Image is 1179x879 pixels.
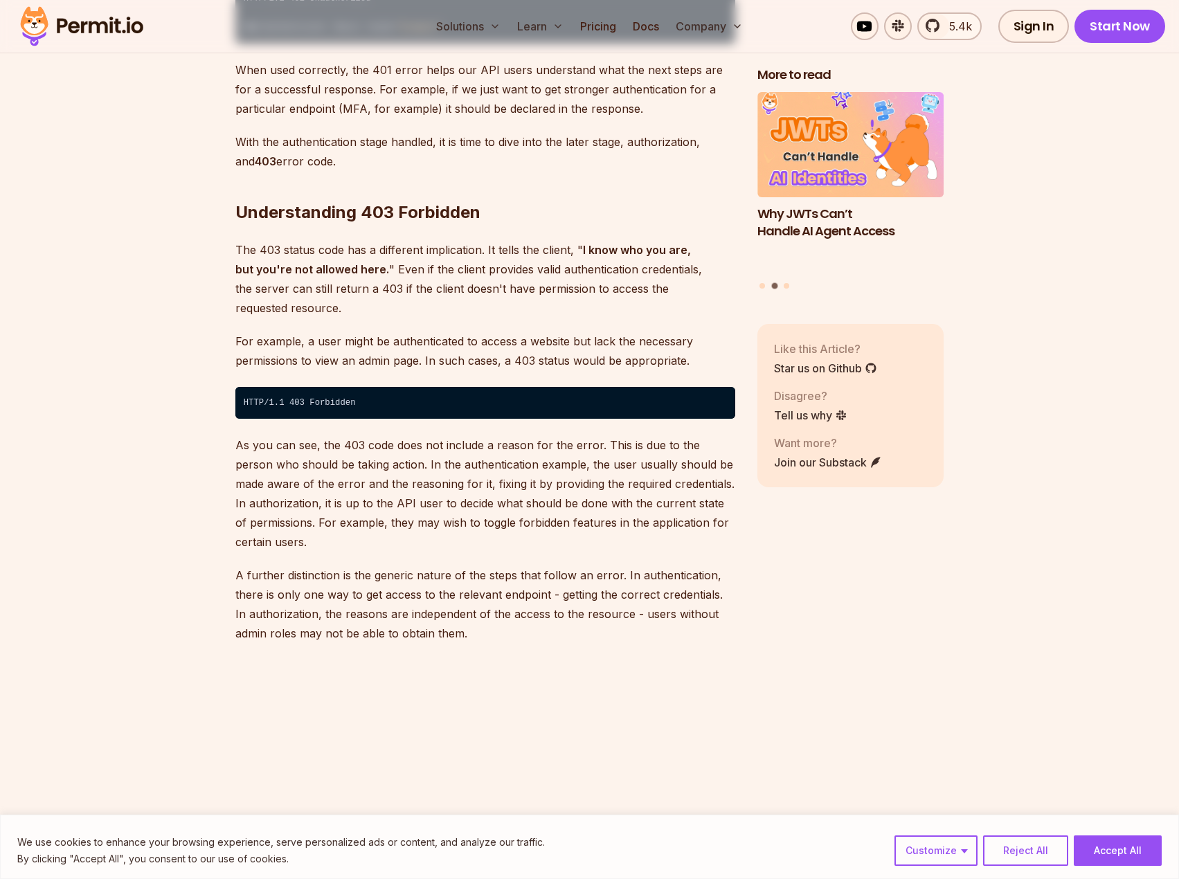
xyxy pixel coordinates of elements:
[255,154,276,168] strong: 403
[1074,10,1165,43] a: Start Now
[774,340,877,356] p: Like this Article?
[235,240,735,318] p: The 403 status code has a different implication. It tells the client, " " Even if the client prov...
[784,282,789,288] button: Go to slide 3
[757,66,944,84] h2: More to read
[235,435,735,552] p: As you can see, the 403 code does not include a reason for the error. This is due to the person w...
[235,332,735,370] p: For example, a user might be authenticated to access a website but lack the necessary permissions...
[235,132,735,171] p: With the authentication stage handled, it is time to dive into the later stage, authorization, an...
[17,834,545,851] p: We use cookies to enhance your browsing experience, serve personalized ads or content, and analyz...
[235,565,735,643] p: A further distinction is the generic nature of the steps that follow an error. In authentication,...
[14,3,150,50] img: Permit logo
[917,12,982,40] a: 5.4k
[774,434,882,451] p: Want more?
[757,92,944,291] div: Posts
[774,406,847,423] a: Tell us why
[575,12,622,40] a: Pricing
[235,60,735,118] p: When used correctly, the 401 error helps our API users understand what the next steps are for a s...
[757,205,944,239] h3: Why JWTs Can’t Handle AI Agent Access
[941,18,972,35] span: 5.4k
[759,282,765,288] button: Go to slide 1
[1074,835,1162,866] button: Accept All
[774,359,877,376] a: Star us on Github
[670,12,748,40] button: Company
[431,12,506,40] button: Solutions
[512,12,569,40] button: Learn
[771,282,777,289] button: Go to slide 2
[894,835,978,866] button: Customize
[774,387,847,404] p: Disagree?
[235,387,735,419] code: HTTP/1.1 403 Forbidden
[757,92,944,274] li: 2 of 3
[757,92,944,274] a: Why JWTs Can’t Handle AI Agent AccessWhy JWTs Can’t Handle AI Agent Access
[235,146,735,224] h2: Understanding 403 Forbidden
[757,92,944,197] img: Why JWTs Can’t Handle AI Agent Access
[17,851,545,867] p: By clicking "Accept All", you consent to our use of cookies.
[235,657,651,864] iframe: https://lu.ma/embed/calendar/cal-osivJJtYL9hKgx6/events
[627,12,665,40] a: Docs
[983,835,1068,866] button: Reject All
[998,10,1070,43] a: Sign In
[774,453,882,470] a: Join our Substack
